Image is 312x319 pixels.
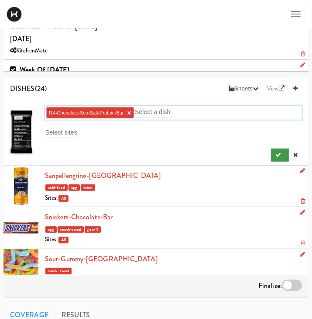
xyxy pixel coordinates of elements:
a: Snickers-Chocolate-Bar [45,212,113,222]
li: Cold Menu - Week Of [DATE][DATE]KitchenMate [3,16,309,60]
span: gen-4 [85,226,101,233]
input: Select sites [45,127,79,138]
div: KitchenMate [10,45,302,56]
span: DISHES [10,83,35,94]
span: drink [81,184,95,191]
span: (24) [35,83,47,94]
span: cpg [45,226,57,233]
span: Finalize: [258,281,282,291]
a: View [263,82,289,95]
span: cold-food [45,184,68,191]
a: Sour-Gummy-[GEOGRAPHIC_DATA] [45,254,158,264]
img: Micromart [7,7,22,22]
button: Sheets [224,82,263,95]
b: Week of [DATE] [20,65,69,75]
li: RX-Chocolate-Sea-Salt-Protein-Bar × [46,107,134,118]
div: Sites: [45,193,302,204]
div: Sites: [45,234,302,245]
input: Select a dish [135,106,171,118]
a: Sanpellengrino-[GEOGRAPHIC_DATA] [45,170,161,180]
span: All [58,237,69,243]
span: [DATE] [10,65,70,88]
span: snack-sweet [58,226,84,233]
span: RX-Chocolate-Sea-Salt-Protein-Bar [49,110,124,115]
span: All [58,195,69,202]
div: RX-Chocolate-Sea-Salt-Protein-Bar × [45,106,302,120]
a: × [127,109,131,117]
b: Cold Menu - Week Of [DATE] [10,21,98,31]
li: Week of [DATE][DATE]KitchenMate [3,60,309,104]
span: snack-sweet [45,268,72,274]
span: cpg [69,184,80,191]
